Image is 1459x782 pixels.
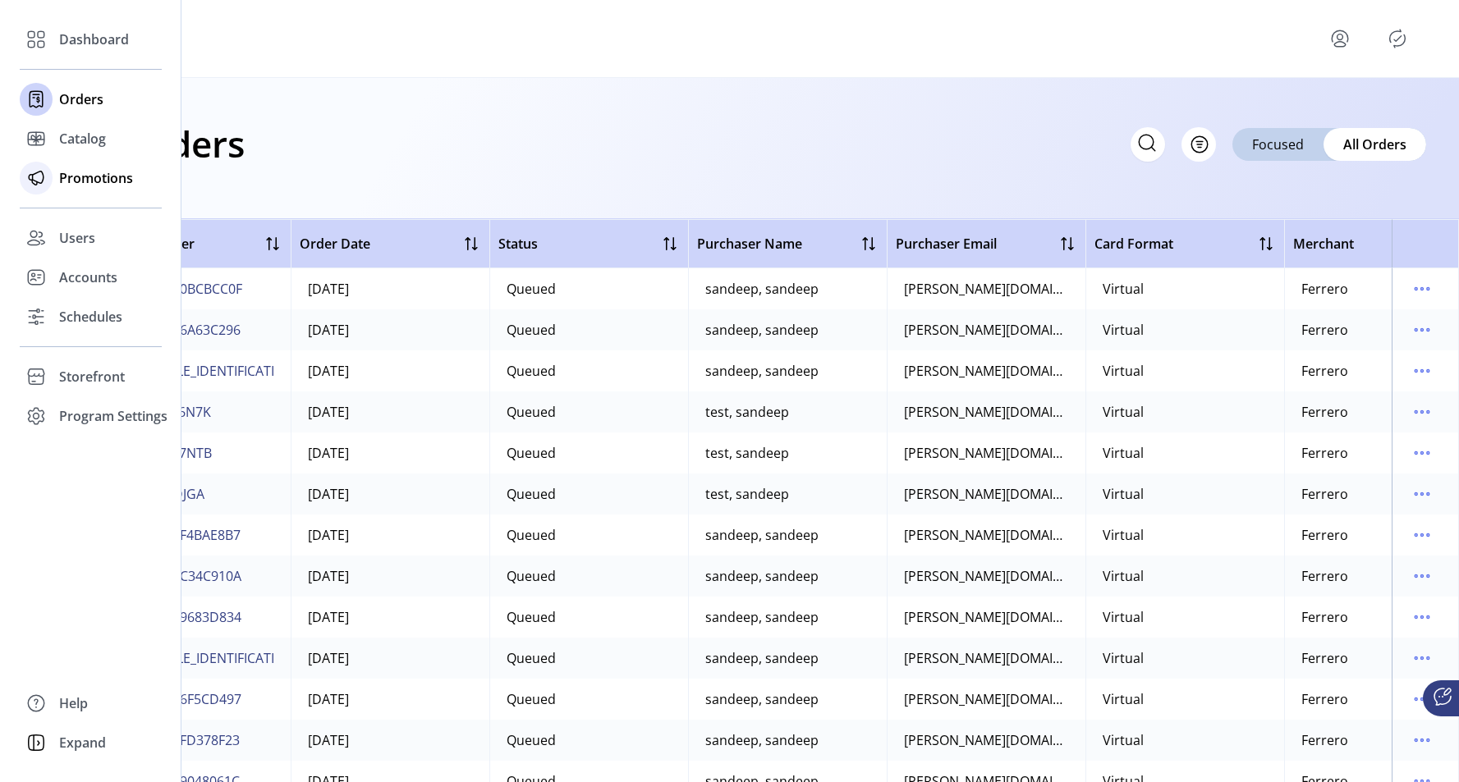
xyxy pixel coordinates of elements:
div: Ferrero [1301,648,1348,668]
span: Accounts [59,268,117,287]
span: Promotions [59,168,133,188]
div: Queued [507,648,556,668]
div: Queued [507,484,556,504]
div: sandeep, sandeep [705,607,819,627]
button: menu [1409,276,1435,302]
div: Ferrero [1301,730,1348,750]
div: [PERSON_NAME][DOMAIN_NAME][EMAIL_ADDRESS][DOMAIN_NAME] [904,689,1069,709]
td: [DATE] [291,514,489,556]
span: All Orders [1343,135,1406,154]
span: Purchaser Name [697,234,802,254]
td: [DATE] [291,350,489,391]
div: sandeep, sandeep [705,525,819,545]
div: [PERSON_NAME][DOMAIN_NAME][EMAIL_ADDRESS][DOMAIN_NAME] [904,484,1069,504]
span: Merchant [1293,234,1354,254]
div: Virtual [1103,689,1144,709]
button: menu [1409,727,1435,753]
div: Queued [507,443,556,463]
div: sandeep, sandeep [705,279,819,299]
span: Users [59,228,95,248]
td: [DATE] [291,556,489,597]
div: Ferrero [1301,361,1348,381]
div: Ferrero [1301,689,1348,709]
div: Virtual [1103,320,1144,340]
span: [US_VEHICLE_IDENTIFICATION_NUMBER] [112,361,359,381]
button: menu [1409,563,1435,589]
div: [PERSON_NAME][DOMAIN_NAME][EMAIL_ADDRESS][DOMAIN_NAME] [904,279,1069,299]
div: test, sandeep [705,402,789,422]
span: Order Date [300,234,370,254]
td: [DATE] [291,432,489,473]
span: Purchaser Email [896,234,997,254]
td: [DATE] [291,309,489,350]
td: [DATE] [291,679,489,720]
div: sandeep, sandeep [705,361,819,381]
div: [PERSON_NAME][DOMAIN_NAME][EMAIL_ADDRESS][DOMAIN_NAME] [904,607,1069,627]
td: [DATE] [291,638,489,679]
span: Orders [59,89,103,109]
div: Virtual [1103,484,1144,504]
div: sandeep, sandeep [705,730,819,750]
div: sandeep, sandeep [705,648,819,668]
span: Status [498,234,538,254]
div: [PERSON_NAME][DOMAIN_NAME][EMAIL_ADDRESS][DOMAIN_NAME] [904,443,1069,463]
div: Virtual [1103,402,1144,422]
div: [PERSON_NAME][DOMAIN_NAME][EMAIL_ADDRESS][DOMAIN_NAME] [904,320,1069,340]
div: Virtual [1103,730,1144,750]
div: [PERSON_NAME][DOMAIN_NAME][EMAIL_ADDRESS][DOMAIN_NAME] [904,361,1069,381]
span: Focused [1252,135,1304,154]
div: [PERSON_NAME][DOMAIN_NAME][EMAIL_ADDRESS][DOMAIN_NAME] [904,730,1069,750]
td: [DATE] [291,268,489,309]
div: All Orders [1324,128,1426,161]
div: Ferrero [1301,566,1348,586]
button: menu [1409,645,1435,671]
div: Virtual [1103,607,1144,627]
div: Virtual [1103,525,1144,545]
div: sandeep, sandeep [705,566,819,586]
td: [DATE] [291,720,489,761]
span: Expand [59,733,106,752]
div: Virtual [1103,648,1144,668]
button: Publisher Panel [1384,25,1411,52]
span: Card Format [1094,234,1173,254]
div: [PERSON_NAME][DOMAIN_NAME][EMAIL_ADDRESS][DOMAIN_NAME] [904,525,1069,545]
span: Program Settings [59,406,167,426]
button: menu [1409,440,1435,466]
div: Queued [507,689,556,709]
button: Filter Button [1181,127,1216,162]
button: menu [1409,604,1435,630]
td: [DATE] [291,473,489,514]
div: Queued [507,607,556,627]
div: Virtual [1103,443,1144,463]
div: Queued [507,279,556,299]
div: [PERSON_NAME][DOMAIN_NAME][EMAIL_ADDRESS][DOMAIN_NAME] [904,402,1069,422]
span: Help [59,693,88,713]
button: [US_VEHICLE_IDENTIFICATION_NUMBER] [109,645,362,671]
span: Dashboard [59,30,129,49]
h1: Orders [125,115,245,172]
button: menu [1409,317,1435,343]
div: Ferrero [1301,607,1348,627]
div: Ferrero [1301,402,1348,422]
span: Catalog [59,129,106,149]
div: [PERSON_NAME][DOMAIN_NAME][EMAIL_ADDRESS][DOMAIN_NAME] [904,648,1069,668]
button: menu [1409,686,1435,712]
td: [DATE] [291,597,489,638]
div: Queued [507,566,556,586]
div: test, sandeep [705,484,789,504]
div: Queued [507,525,556,545]
div: sandeep, sandeep [705,320,819,340]
button: menu [1409,481,1435,507]
button: menu [1409,358,1435,384]
div: Queued [507,730,556,750]
span: Storefront [59,367,125,386]
div: Virtual [1103,361,1144,381]
span: [US_VEHICLE_IDENTIFICATION_NUMBER] [112,648,359,668]
div: test, sandeep [705,443,789,463]
div: Queued [507,402,556,422]
span: Schedules [59,307,122,327]
td: [DATE] [291,391,489,432]
div: Ferrero [1301,279,1348,299]
div: [PERSON_NAME][DOMAIN_NAME][EMAIL_ADDRESS][DOMAIN_NAME] [904,566,1069,586]
div: Focused [1232,128,1324,161]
